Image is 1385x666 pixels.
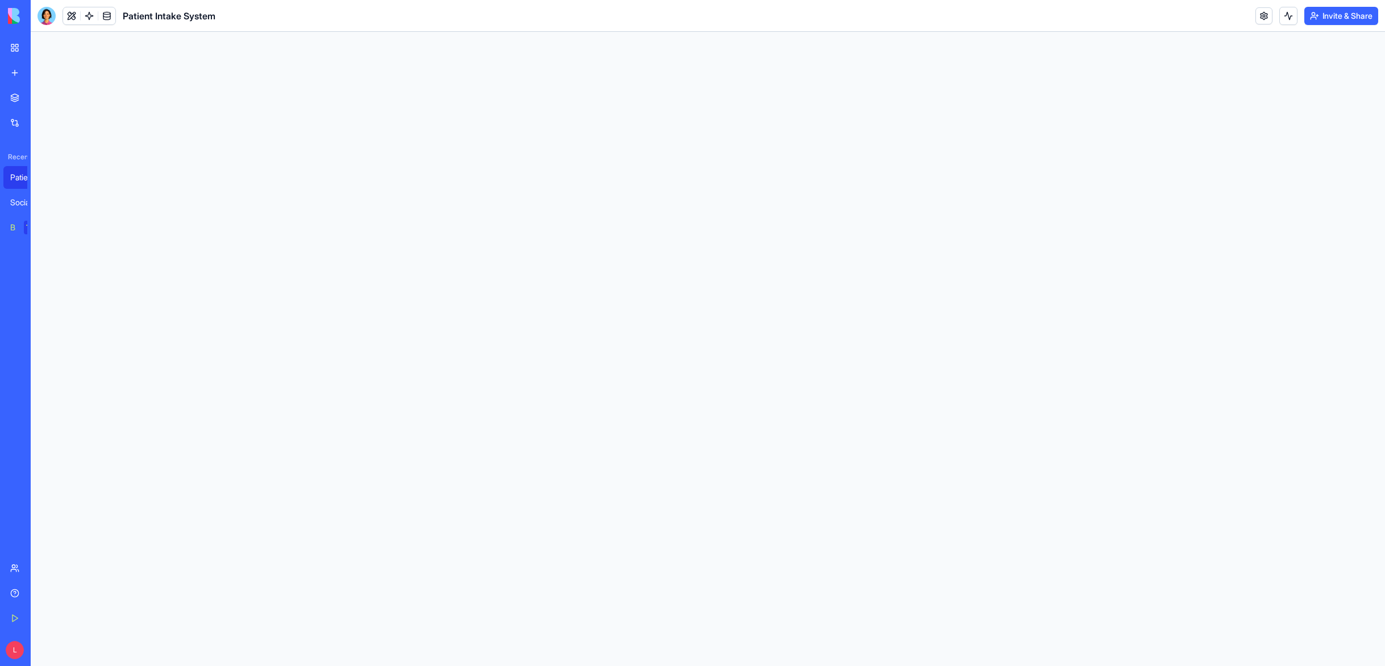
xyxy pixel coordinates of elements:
div: Blog Generation Pro [10,222,16,233]
button: Invite & Share [1304,7,1378,25]
a: Patient Intake System [3,166,49,189]
div: Social Media Content Generator [10,197,42,208]
span: Recent [3,152,27,162]
a: Social Media Content Generator [3,191,49,214]
div: Patient Intake System [10,172,42,183]
span: Patient Intake System [123,9,215,23]
span: L [6,641,24,659]
img: logo [8,8,78,24]
div: TRY [24,221,42,234]
a: Blog Generation ProTRY [3,216,49,239]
